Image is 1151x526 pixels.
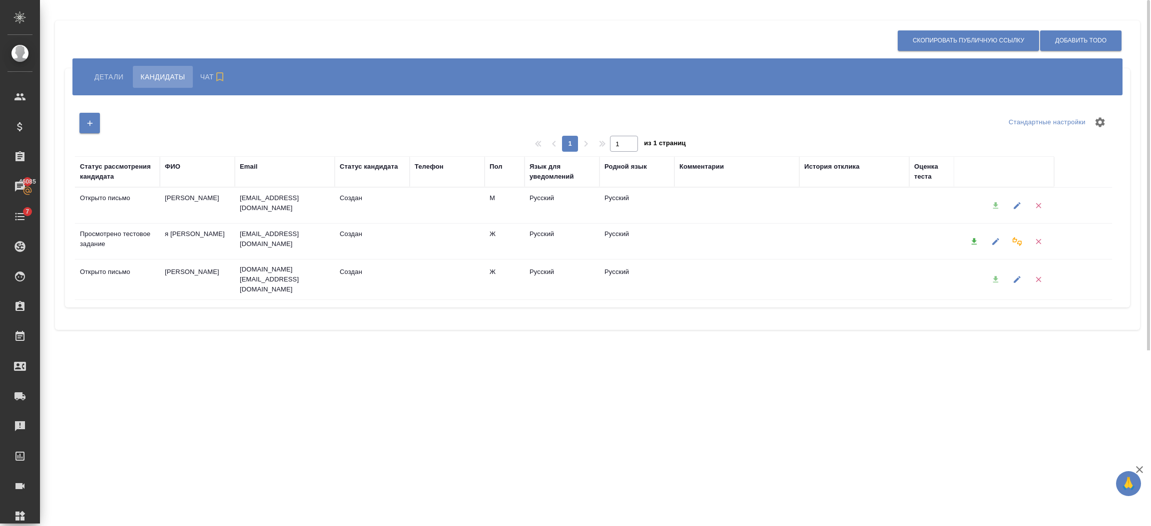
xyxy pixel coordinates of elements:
[1116,471,1141,496] button: 🙏
[525,224,599,259] td: Русский
[80,162,155,182] div: Статус рассмотрения кандидата
[485,262,525,297] td: Ж
[1055,36,1107,45] span: Добавить ToDo
[604,268,629,275] span: Русский
[340,162,398,172] div: Статус кандидата
[1006,115,1088,130] div: split button
[415,162,444,172] div: Телефон
[140,71,185,83] span: Кандидаты
[914,162,949,182] div: Оценка теста
[94,71,123,83] span: Детали
[530,162,594,182] div: Язык для уведомлений
[214,71,226,83] svg: Подписаться
[1028,231,1049,252] button: Удалить
[604,230,629,238] span: Русский
[75,188,160,223] td: Открыто письмо
[1088,110,1112,134] span: Настроить таблицу
[160,188,235,223] td: [PERSON_NAME]
[1040,30,1122,51] button: Добавить ToDo
[1028,269,1049,290] button: Удалить
[485,188,525,223] td: М
[240,193,330,213] p: [EMAIL_ADDRESS][DOMAIN_NAME]
[985,231,1006,252] button: Редактировать
[240,264,330,294] p: [DOMAIN_NAME][EMAIL_ADDRESS][DOMAIN_NAME]
[1007,269,1027,290] button: Редактировать
[490,162,503,172] div: Пол
[1120,473,1137,494] span: 🙏
[964,231,984,252] button: Скачать выполненный тест
[898,30,1039,51] button: Скопировать публичную ссылку
[679,162,724,172] div: Комментарии
[13,177,42,187] span: 46085
[340,268,362,275] span: Создан
[804,162,860,172] div: История отклика
[485,224,525,259] td: Ж
[165,162,180,172] div: ФИО
[2,204,37,229] a: 7
[75,224,160,259] td: Просмотрено тестовое задание
[240,229,330,249] p: [EMAIL_ADDRESS][DOMAIN_NAME]
[160,262,235,297] td: [PERSON_NAME]
[2,174,37,199] a: 46085
[525,262,599,297] td: Русский
[1007,231,1027,252] button: Добавить оценку
[240,162,257,172] div: Email
[75,262,160,297] td: Открыто письмо
[1028,195,1049,216] button: Удалить
[525,188,599,223] td: Русский
[644,137,686,152] span: из 1 страниц
[200,71,228,83] span: Чат
[913,36,1024,45] span: Скопировать публичную ссылку
[604,194,629,202] span: Русский
[1007,195,1027,216] button: Редактировать
[19,207,35,217] span: 7
[340,230,362,238] span: Создан
[340,194,362,202] span: Создан
[604,162,647,172] div: Родной язык
[160,224,235,259] td: я [PERSON_NAME]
